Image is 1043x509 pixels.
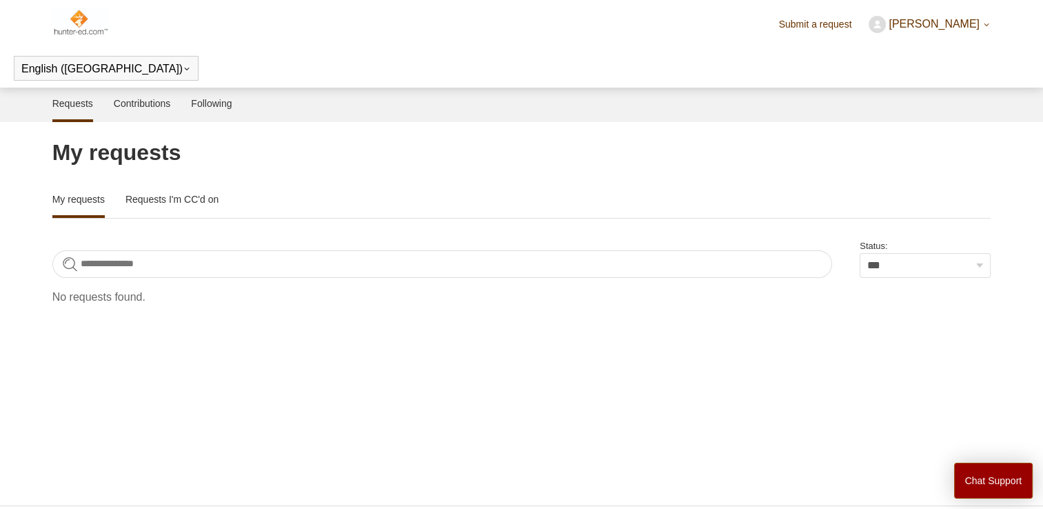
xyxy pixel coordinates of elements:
a: Requests I'm CC'd on [125,183,219,215]
button: [PERSON_NAME] [869,16,991,33]
a: My requests [52,183,105,215]
label: Status: [860,239,991,253]
button: English ([GEOGRAPHIC_DATA]) [21,63,191,75]
p: No requests found. [52,289,991,306]
img: Hunter-Ed Help Center home page [52,8,108,36]
a: Following [191,88,232,119]
span: [PERSON_NAME] [889,18,980,30]
a: Contributions [114,88,171,119]
a: Requests [52,88,93,119]
button: Chat Support [954,463,1033,499]
h1: My requests [52,136,991,169]
a: Submit a request [779,17,866,32]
